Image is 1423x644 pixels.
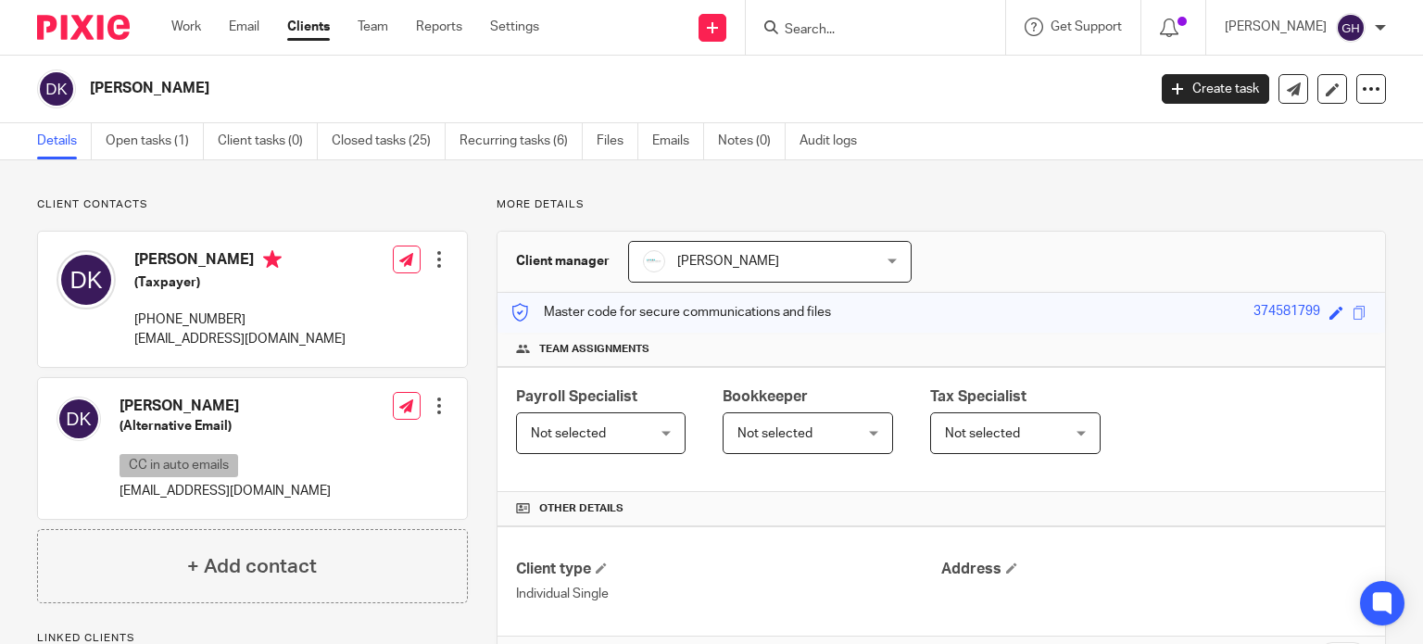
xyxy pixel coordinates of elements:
a: Work [171,18,201,36]
h3: Client manager [516,252,610,271]
span: Team assignments [539,342,649,357]
span: Not selected [945,427,1020,440]
img: svg%3E [1336,13,1366,43]
h5: (Alternative Email) [120,417,331,436]
a: Emails [652,123,704,159]
h2: [PERSON_NAME] [90,79,926,98]
p: More details [497,197,1386,212]
h4: Address [941,560,1366,579]
h4: [PERSON_NAME] [120,397,331,416]
p: [EMAIL_ADDRESS][DOMAIN_NAME] [134,330,346,348]
a: Notes (0) [718,123,786,159]
i: Primary [263,250,282,269]
img: svg%3E [57,250,116,309]
a: Closed tasks (25) [332,123,446,159]
a: Reports [416,18,462,36]
a: Recurring tasks (6) [460,123,583,159]
a: Open tasks (1) [106,123,204,159]
a: Clients [287,18,330,36]
span: Bookkeeper [723,389,808,404]
img: _Logo.png [643,250,665,272]
p: [PHONE_NUMBER] [134,310,346,329]
a: Settings [490,18,539,36]
p: CC in auto emails [120,454,238,477]
input: Search [783,22,950,39]
img: svg%3E [57,397,101,441]
img: Pixie [37,15,130,40]
span: Not selected [531,427,606,440]
span: Other details [539,501,623,516]
h4: [PERSON_NAME] [134,250,346,273]
h4: + Add contact [187,552,317,581]
span: Payroll Specialist [516,389,637,404]
a: Client tasks (0) [218,123,318,159]
img: svg%3E [37,69,76,108]
a: Team [358,18,388,36]
a: Files [597,123,638,159]
span: Not selected [737,427,812,440]
span: [PERSON_NAME] [677,255,779,268]
p: Individual Single [516,585,941,603]
a: Email [229,18,259,36]
a: Details [37,123,92,159]
p: Client contacts [37,197,468,212]
a: Create task [1162,74,1269,104]
h5: (Taxpayer) [134,273,346,292]
a: Audit logs [800,123,871,159]
span: Tax Specialist [930,389,1026,404]
p: Master code for secure communications and files [511,303,831,322]
h4: Client type [516,560,941,579]
span: Get Support [1051,20,1122,33]
p: [EMAIL_ADDRESS][DOMAIN_NAME] [120,482,331,500]
div: 374581799 [1253,302,1320,323]
p: [PERSON_NAME] [1225,18,1327,36]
